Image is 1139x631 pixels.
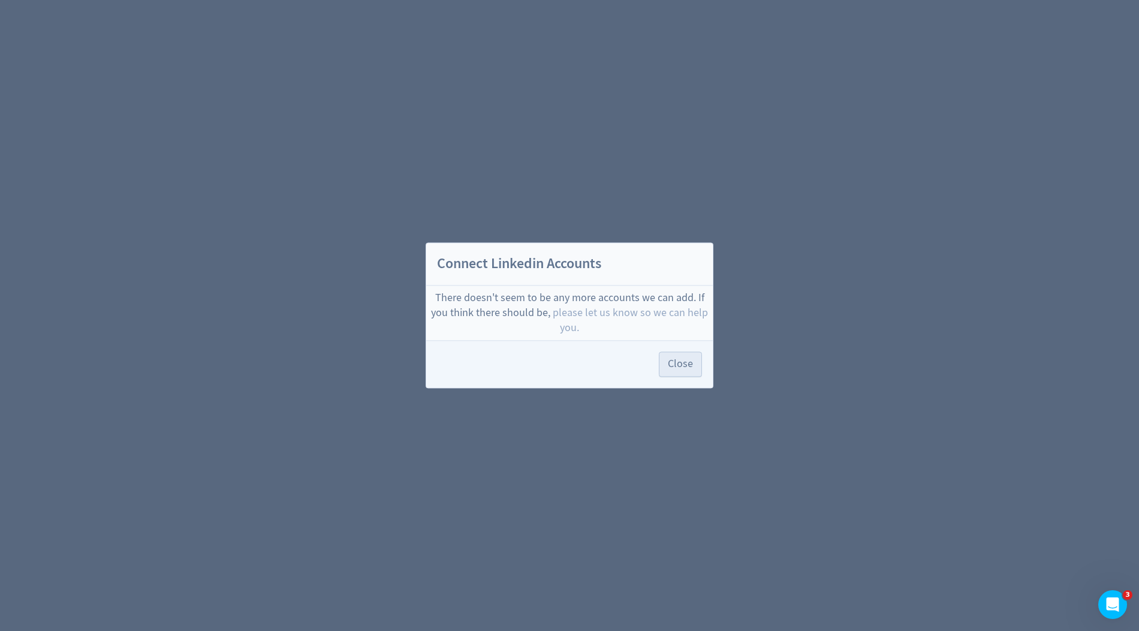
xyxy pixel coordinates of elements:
[1123,590,1132,600] span: 3
[659,352,702,377] button: Close
[668,359,693,370] span: Close
[1098,590,1127,619] iframe: Intercom live chat
[553,306,708,335] span: please let us know so we can help you.
[426,243,713,286] h2: Connect Linkedin Accounts
[431,290,708,336] div: There doesn't seem to be any more accounts we can add. If you think there should be,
